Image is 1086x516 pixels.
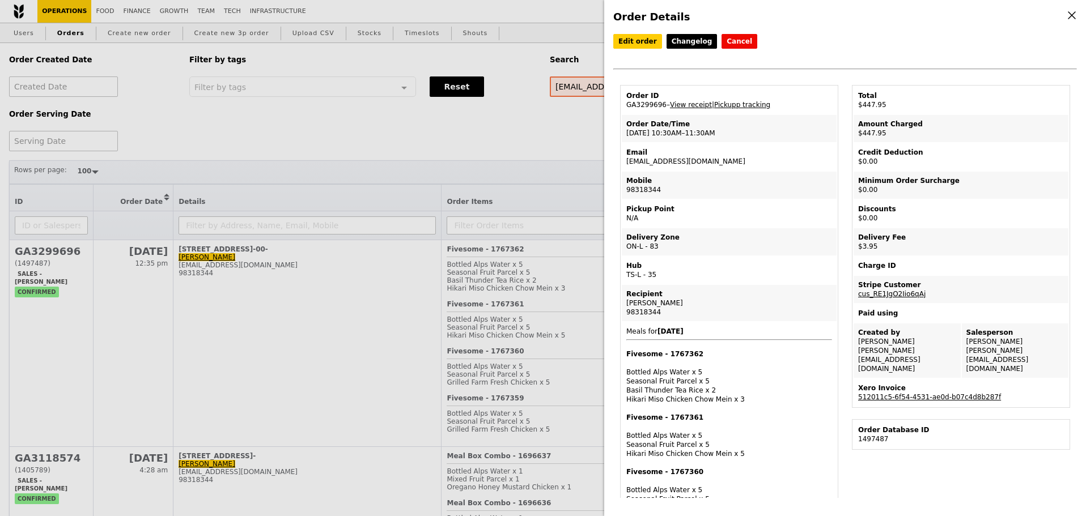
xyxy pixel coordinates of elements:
[667,34,718,49] a: Changelog
[622,257,837,284] td: TS-L - 35
[613,11,690,23] span: Order Details
[858,425,1064,434] div: Order Database ID
[854,143,1068,170] td: $0.00
[858,204,1064,214] div: Discounts
[858,148,1064,157] div: Credit Deduction
[622,87,837,114] td: GA3299696
[858,309,1064,318] div: Paid using
[626,413,832,422] h4: Fivesome - 1767361
[962,323,1069,378] td: [PERSON_NAME] [PERSON_NAME][EMAIL_ADDRESS][DOMAIN_NAME]
[626,261,832,270] div: Hub
[854,115,1068,142] td: $447.95
[622,200,837,227] td: N/A
[626,91,832,100] div: Order ID
[854,172,1068,199] td: $0.00
[613,34,662,49] a: Edit order
[722,34,757,49] button: Cancel
[966,328,1064,337] div: Salesperson
[858,261,1064,270] div: Charge ID
[858,91,1064,100] div: Total
[622,143,837,170] td: [EMAIL_ADDRESS][DOMAIN_NAME]
[626,349,832,404] div: Bottled Alps Water x 5 Seasonal Fruit Parcel x 5 Basil Thunder Tea Rice x 2 Hikari Miso Chicken C...
[626,120,832,129] div: Order Date/Time
[858,393,1001,401] a: 512011c5-6f54-4531-ae0d-b07c4d8b287f
[626,349,832,359] h4: Fivesome - 1767362
[714,101,770,109] a: Pickupp tracking
[858,328,956,337] div: Created by
[626,467,832,476] h4: Fivesome - 1767360
[626,233,832,242] div: Delivery Zone
[626,413,832,458] div: Bottled Alps Water x 5 Seasonal Fruit Parcel x 5 Hikari Miso Chicken Chow Mein x 5
[626,148,832,157] div: Email
[854,200,1068,227] td: $0.00
[858,290,926,298] a: cus_RE1JgO2Iio6qAj
[626,289,832,298] div: Recipient
[858,383,1064,393] div: Xero Invoice
[858,176,1064,185] div: Minimum Order Surcharge
[622,172,837,199] td: 98318344
[622,228,837,255] td: ON-L - 83
[858,120,1064,129] div: Amount Charged
[626,204,832,214] div: Pickup Point
[854,228,1068,255] td: $3.95
[858,233,1064,242] div: Delivery Fee
[858,280,1064,289] div: Stripe Customer
[667,101,670,109] span: –
[854,323,961,378] td: [PERSON_NAME] [PERSON_NAME][EMAIL_ADDRESS][DOMAIN_NAME]
[626,298,832,308] div: [PERSON_NAME]
[622,115,837,142] td: [DATE] 10:30AM–11:30AM
[657,327,684,335] b: [DATE]
[626,467,832,513] div: Bottled Alps Water x 5 Seasonal Fruit Parcel x 5 Grilled Farm Fresh Chicken x 5
[854,421,1068,448] td: 1497487
[626,176,832,185] div: Mobile
[670,101,712,109] a: View receipt
[626,308,832,317] div: 98318344
[712,101,770,109] span: |
[854,87,1068,114] td: $447.95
